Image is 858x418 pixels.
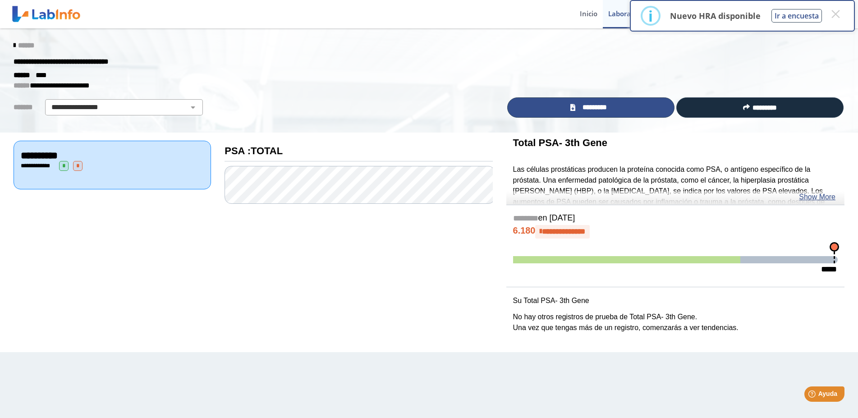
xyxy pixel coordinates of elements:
[799,192,835,202] a: Show More
[225,145,283,156] b: PSA :TOTAL
[513,137,607,148] b: Total PSA- 3th Gene
[771,9,822,23] button: Ir a encuesta
[778,383,848,408] iframe: Help widget launcher
[648,8,653,24] div: i
[670,10,761,21] p: Nuevo HRA disponible
[827,6,844,22] button: Close this dialog
[513,225,838,239] h4: 6.180
[513,213,838,224] h5: en [DATE]
[513,295,838,306] p: Su Total PSA- 3th Gene
[513,164,838,229] p: Las células prostáticas producen la proteína conocida como PSA, o antígeno específico de la próst...
[513,312,838,333] p: No hay otros registros de prueba de Total PSA- 3th Gene. Una vez que tengas más de un registro, c...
